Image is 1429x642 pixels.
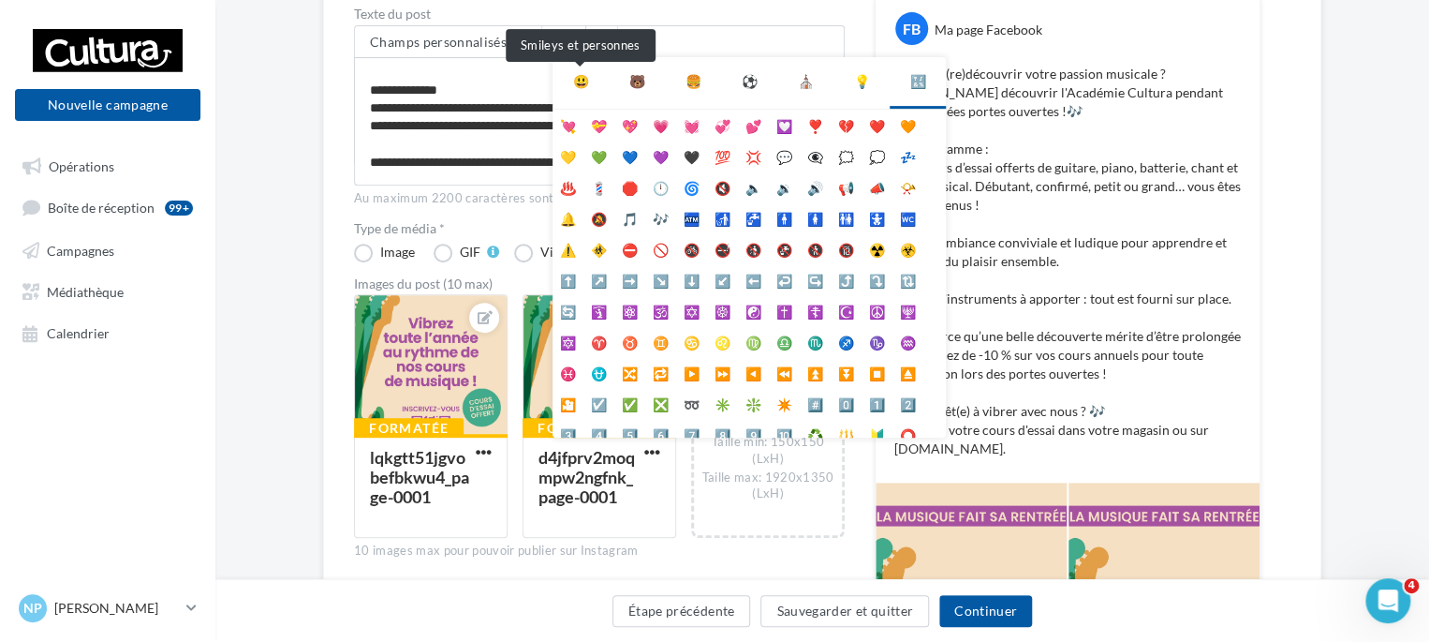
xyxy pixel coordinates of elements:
li: 🚰 [738,202,769,233]
div: ⚽ [742,72,758,91]
li: 🚾 [892,202,923,233]
button: Nouvelle campagne [15,89,200,121]
li: ✳️ [707,388,738,419]
li: ❇️ [738,388,769,419]
li: 🚹 [769,202,800,233]
div: Formatée [354,418,464,439]
li: ↩️ [769,264,800,295]
li: 🔀 [614,357,645,388]
li: ☪️ [831,295,862,326]
button: Champs personnalisés [355,26,541,58]
li: 🔇 [707,172,738,202]
li: ❣️ [800,110,831,141]
li: ↘️ [645,264,676,295]
li: 💚 [583,141,614,172]
li: ❎ [645,388,676,419]
li: ⏬ [831,357,862,388]
li: ☑️ [583,388,614,419]
li: ⬆️ [552,264,583,295]
li: ♑ [862,326,892,357]
button: Sauvegarder et quitter [760,595,929,627]
li: 💛 [552,141,583,172]
li: ⭕ [892,419,923,450]
li: 💞 [707,110,738,141]
li: 🔊 [800,172,831,202]
li: 🗯️ [831,141,862,172]
li: 3️⃣ [552,419,583,450]
div: 🍔 [685,72,701,91]
li: ☦️ [800,295,831,326]
span: Campagnes [47,242,114,258]
li: 💜 [645,141,676,172]
li: 💤 [892,141,923,172]
div: ⛪ [798,72,814,91]
div: lqkgtt51jgvobefbkwu4_page-0001 [370,447,469,507]
li: ✅ [614,388,645,419]
li: ↙️ [707,264,738,295]
div: Image [380,246,415,259]
div: d4jfprv2moqmpw2ngfnk_page-0001 [538,447,635,507]
li: 🔱 [831,419,862,450]
li: ☯️ [738,295,769,326]
li: 🛑 [614,172,645,202]
li: ☢️ [862,233,892,264]
div: 💡 [854,72,870,91]
div: Images du post (10 max) [354,277,845,291]
li: 🔰 [862,419,892,450]
li: ♎ [769,326,800,357]
li: 🚱 [769,233,800,264]
li: 🕎 [892,295,923,326]
li: 2️⃣ [892,388,923,419]
li: ⚠️ [552,233,583,264]
li: 🔁 [645,357,676,388]
li: 🛐 [583,295,614,326]
li: 🚸 [583,233,614,264]
div: Ma page Facebook [935,21,1042,39]
li: ♋ [676,326,707,357]
li: ☮️ [862,295,892,326]
li: 💯 [707,141,738,172]
a: Opérations [11,148,204,182]
li: ⏹️ [862,357,892,388]
li: ➿ [676,388,707,419]
div: Formatée [523,418,632,439]
li: 🚼 [862,202,892,233]
li: ⏪ [769,357,800,388]
li: ➡️ [614,264,645,295]
li: 🔯 [552,326,583,357]
li: 💟 [769,110,800,141]
li: ⚛️ [614,295,645,326]
li: 🚺 [800,202,831,233]
li: 🎶 [645,202,676,233]
li: ♻️ [800,419,831,450]
div: 🔣 [910,72,926,91]
li: #️⃣ [800,388,831,419]
li: 💓 [676,110,707,141]
a: Campagnes [11,232,204,266]
li: ♈ [583,326,614,357]
label: Texte du post [354,7,845,21]
li: 📯 [892,172,923,202]
li: 🕉️ [645,295,676,326]
div: 10 images max pour pouvoir publier sur Instagram [354,543,845,560]
li: 📣 [862,172,892,202]
li: 💙 [614,141,645,172]
a: Calendrier [11,315,204,349]
li: 🎦 [552,388,583,419]
li: 🚳 [676,233,707,264]
li: ⏩ [707,357,738,388]
li: 💝 [583,110,614,141]
span: Calendrier [47,325,110,341]
li: 9️⃣ [738,419,769,450]
li: ♨️ [552,172,583,202]
span: NP [23,599,42,618]
li: 🔞 [831,233,862,264]
button: Continuer [939,595,1032,627]
li: 💗 [645,110,676,141]
li: ♊ [645,326,676,357]
span: Médiathèque [47,283,124,299]
li: ✝️ [769,295,800,326]
li: 💬 [769,141,800,172]
label: 693/2200 [354,165,845,186]
div: Vidéo [540,246,575,259]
